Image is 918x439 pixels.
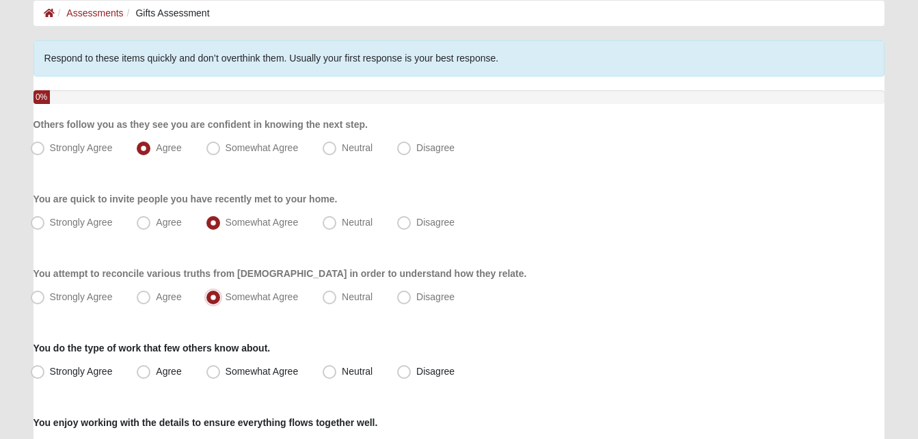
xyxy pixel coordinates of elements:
[50,142,113,153] span: Strongly Agree
[226,291,299,302] span: Somewhat Agree
[342,366,373,377] span: Neutral
[66,8,123,18] a: Assessments
[226,217,299,228] span: Somewhat Agree
[33,90,50,104] div: 0%
[226,366,299,377] span: Somewhat Agree
[156,142,181,153] span: Agree
[50,366,113,377] span: Strongly Agree
[50,291,113,302] span: Strongly Agree
[342,142,373,153] span: Neutral
[33,118,368,131] label: Others follow you as they see you are confident in knowing the next step.
[342,217,373,228] span: Neutral
[156,366,181,377] span: Agree
[44,53,499,64] span: Respond to these items quickly and don’t overthink them. Usually your first response is your best...
[226,142,299,153] span: Somewhat Agree
[33,341,271,355] label: You do the type of work that few others know about.
[416,291,455,302] span: Disagree
[416,142,455,153] span: Disagree
[33,192,338,206] label: You are quick to invite people you have recently met to your home.
[156,217,181,228] span: Agree
[156,291,181,302] span: Agree
[416,366,455,377] span: Disagree
[33,267,527,280] label: You attempt to reconcile various truths from [DEMOGRAPHIC_DATA] in order to understand how they r...
[342,291,373,302] span: Neutral
[124,6,210,21] li: Gifts Assessment
[416,217,455,228] span: Disagree
[50,217,113,228] span: Strongly Agree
